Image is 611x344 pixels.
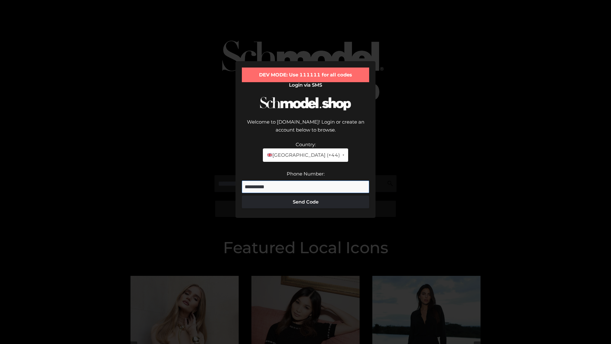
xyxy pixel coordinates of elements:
[287,171,325,177] label: Phone Number:
[258,91,353,116] img: Schmodel Logo
[242,196,369,208] button: Send Code
[242,68,369,82] div: DEV MODE: Use 111111 for all codes
[267,153,272,157] img: 🇬🇧
[267,151,340,159] span: [GEOGRAPHIC_DATA] (+44)
[242,118,369,140] div: Welcome to [DOMAIN_NAME]! Login or create an account below to browse.
[242,82,369,88] h2: Login via SMS
[296,141,316,147] label: Country:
